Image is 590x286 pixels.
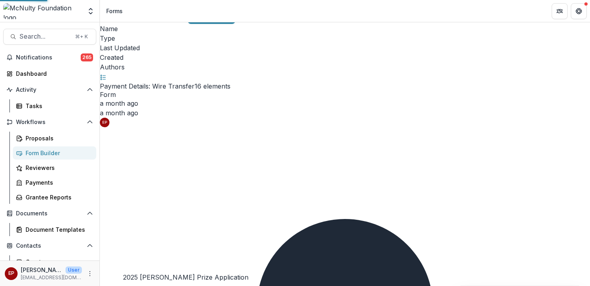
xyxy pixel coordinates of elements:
button: Search... [3,29,96,45]
div: Payments [26,178,90,187]
a: Reviewers [13,161,96,174]
button: More [85,269,95,278]
div: esther park [8,271,14,276]
span: Notifications [16,54,81,61]
button: Partners [552,3,568,19]
p: User [66,266,82,274]
p: [EMAIL_ADDRESS][DOMAIN_NAME] [21,274,82,281]
span: Documents [16,210,83,217]
a: Document Templates [13,223,96,236]
div: esther park [102,120,107,124]
a: Grantee Reports [13,191,96,204]
div: Document Templates [26,225,90,234]
span: 265 [81,53,93,61]
span: a month ago [100,109,138,117]
div: Tasks [26,102,90,110]
button: Notifications265 [3,51,96,64]
span: Search... [20,33,70,40]
span: Form [100,91,590,99]
a: Payments [13,176,96,189]
div: Grantees [26,258,90,266]
img: McNulty Foundation logo [3,3,82,19]
span: Contacts [16,243,83,249]
span: Activity [16,87,83,93]
a: Dashboard [3,67,96,80]
div: Forms [106,7,123,15]
button: Open Workflows [3,116,96,128]
p: [PERSON_NAME] [21,266,62,274]
span: Type [100,34,115,42]
span: Workflows [16,119,83,126]
button: Open Activity [3,83,96,96]
div: ⌘ + K [74,32,89,41]
span: 16 elements [195,82,230,90]
span: Authors [100,63,125,71]
div: Form Builder [26,149,90,157]
nav: breadcrumb [103,5,126,17]
div: Proposals [26,134,90,142]
button: Open entity switcher [85,3,96,19]
button: Get Help [571,3,587,19]
button: Open Contacts [3,239,96,252]
div: Reviewers [26,164,90,172]
span: Last Updated [100,44,140,52]
a: Payment Details: Wire Transfer [100,82,195,90]
a: Grantees [13,255,96,268]
div: Dashboard [16,69,90,78]
a: Proposals [13,132,96,145]
span: Created [100,53,123,61]
div: Grantee Reports [26,193,90,201]
span: Name [100,25,118,33]
a: Tasks [13,99,96,112]
div: 2025 [PERSON_NAME] Prize Application [123,272,248,282]
a: Form Builder [13,146,96,160]
button: Open Documents [3,207,96,220]
span: a month ago [100,99,138,107]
